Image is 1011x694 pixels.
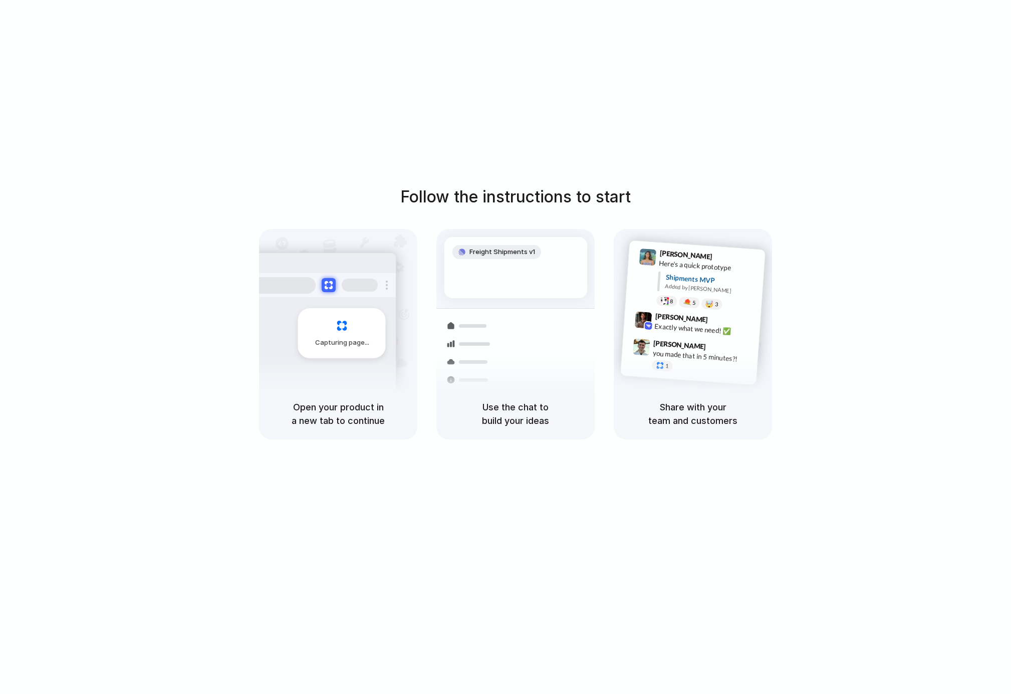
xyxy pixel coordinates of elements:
span: 9:47 AM [709,342,729,354]
div: you made that in 5 minutes?! [652,348,752,365]
span: 1 [665,363,669,369]
span: 9:41 AM [715,253,736,265]
h1: Follow the instructions to start [400,185,631,209]
span: 5 [692,300,696,306]
h5: Share with your team and customers [626,400,760,427]
span: 8 [670,299,673,304]
span: 3 [715,302,718,307]
h5: Open your product in a new tab to continue [271,400,405,427]
span: [PERSON_NAME] [659,248,712,262]
div: Shipments MVP [665,272,758,289]
div: Exactly what we need! ✅ [654,321,754,338]
span: Capturing page [315,338,371,348]
span: [PERSON_NAME] [653,338,706,352]
span: Freight Shipments v1 [469,247,535,257]
h5: Use the chat to build your ideas [448,400,583,427]
div: Added by [PERSON_NAME] [665,282,757,297]
div: 🤯 [705,300,714,308]
span: [PERSON_NAME] [655,311,708,325]
span: 9:42 AM [711,316,731,328]
div: Here's a quick prototype [659,258,759,275]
